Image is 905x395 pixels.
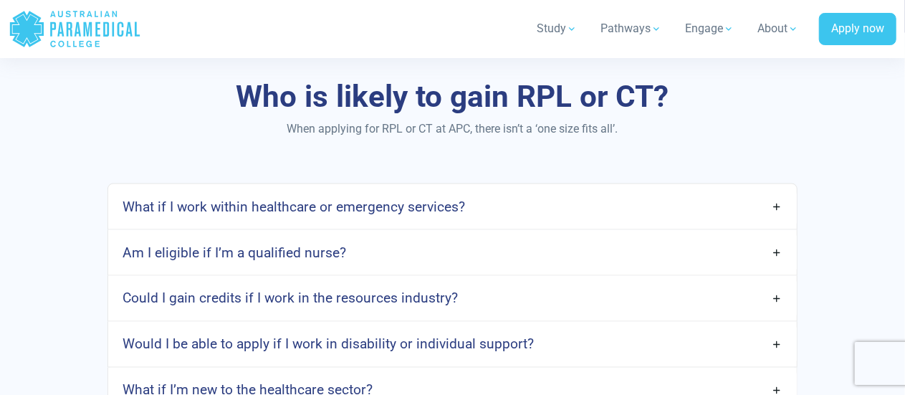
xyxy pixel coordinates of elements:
a: What if I work within healthcare or emergency services? [108,190,797,224]
a: Apply now [819,13,896,46]
h4: Am I eligible if I’m a qualified nurse? [123,244,346,261]
a: Study [528,9,586,49]
h3: Who is likely to gain RPL or CT? [75,79,830,115]
a: Am I eligible if I’m a qualified nurse? [108,236,797,270]
a: About [749,9,808,49]
a: Could I gain credits if I work in the resources industry? [108,282,797,315]
a: Pathways [592,9,671,49]
h4: Could I gain credits if I work in the resources industry? [123,290,458,307]
a: Engage [676,9,743,49]
h4: What if I work within healthcare or emergency services? [123,199,465,215]
h4: Would I be able to apply if I work in disability or individual support? [123,336,534,353]
a: Australian Paramedical College [9,6,141,52]
a: Would I be able to apply if I work in disability or individual support? [108,328,797,361]
p: When applying for RPL or CT at APC, there isn’t a ‘one size fits all’. [75,120,830,138]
